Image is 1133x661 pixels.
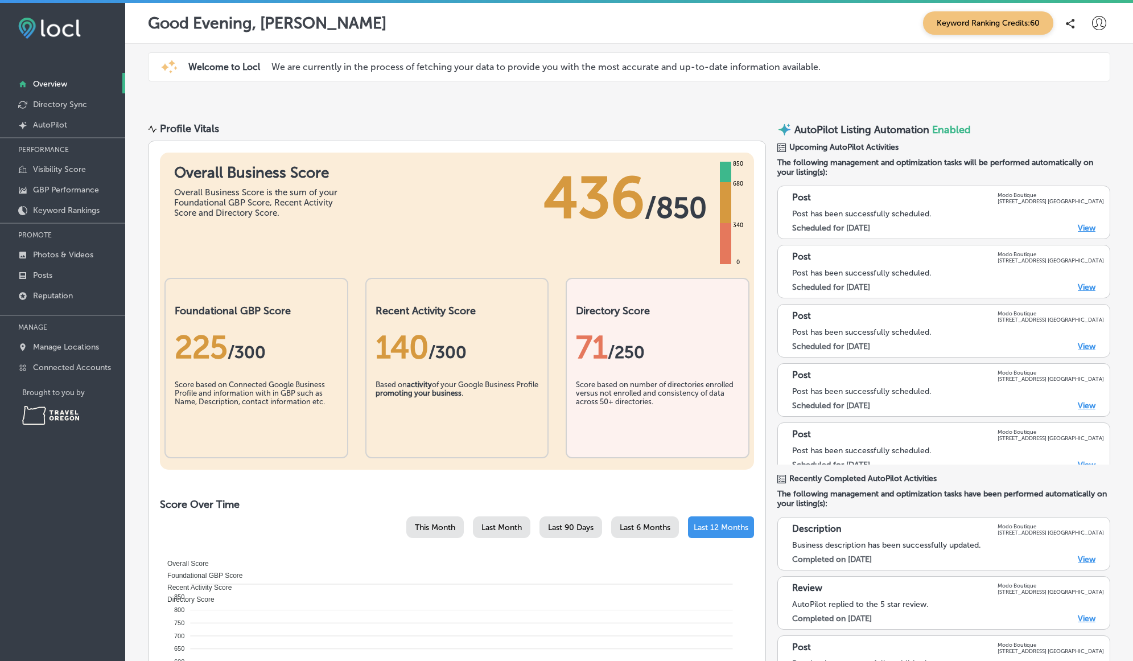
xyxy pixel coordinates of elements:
[731,221,745,230] div: 340
[777,122,792,137] img: autopilot-icon
[998,589,1104,595] p: [STREET_ADDRESS] [GEOGRAPHIC_DATA]
[174,164,345,182] h1: Overall Business Score
[271,61,821,72] p: We are currently in the process of fetching your data to provide you with the most accurate and u...
[777,489,1110,508] span: The following management and optimization tasks have been performed automatically on your listing...
[33,165,86,174] p: Visibility Score
[998,198,1104,204] p: [STREET_ADDRESS] [GEOGRAPHIC_DATA]
[159,572,243,580] span: Foundational GBP Score
[18,18,81,39] img: fda3e92497d09a02dc62c9cd864e3231.png
[734,258,742,267] div: 0
[792,429,811,441] p: Post
[175,305,338,317] h2: Foundational GBP Score
[33,185,99,195] p: GBP Performance
[174,593,184,600] tspan: 850
[792,369,811,382] p: Post
[998,648,1104,654] p: [STREET_ADDRESS] [GEOGRAPHIC_DATA]
[792,192,811,204] p: Post
[998,310,1104,317] p: Modo Boutique
[731,159,745,169] div: 850
[175,329,338,366] div: 225
[407,380,432,389] b: activity
[792,268,1104,278] div: Post has been successfully scheduled.
[694,523,748,532] span: Last 12 Months
[792,251,811,264] p: Post
[1078,614,1095,623] a: View
[1078,282,1095,292] a: View
[1078,401,1095,410] a: View
[174,187,345,218] div: Overall Business Score is the sum of your Foundational GBP Score, Recent Activity Score and Direc...
[33,270,52,280] p: Posts
[789,474,937,483] span: Recently Completed AutoPilot Activities
[792,327,1104,337] div: Post has been successfully scheduled.
[932,124,971,136] span: Enabled
[792,401,870,410] label: Scheduled for [DATE]
[228,342,266,363] span: / 300
[33,79,67,89] p: Overview
[792,555,872,564] label: Completed on [DATE]
[1078,460,1095,470] a: View
[376,329,539,366] div: 140
[792,540,1104,550] div: Business description has been successfully updated.
[33,100,87,109] p: Directory Sync
[792,614,872,623] label: Completed on [DATE]
[33,250,93,260] p: Photos & Videos
[792,342,870,351] label: Scheduled for [DATE]
[792,223,870,233] label: Scheduled for [DATE]
[608,342,645,363] span: /250
[794,124,929,136] p: AutoPilot Listing Automation
[998,523,1104,529] p: Modo Boutique
[160,498,754,511] h2: Score Over Time
[548,523,594,532] span: Last 90 Days
[159,596,215,603] span: Directory Score
[923,11,1053,35] span: Keyword Ranking Credits: 60
[148,14,386,32] p: Good Evening, [PERSON_NAME]
[159,560,209,568] span: Overall Score
[481,523,522,532] span: Last Month
[33,120,67,130] p: AutoPilot
[33,206,100,215] p: Keyword Rankings
[22,406,79,425] img: Travel Oregon
[188,61,260,72] span: Welcome to Locl
[998,429,1104,435] p: Modo Boutique
[789,142,899,152] span: Upcoming AutoPilot Activities
[792,523,842,536] p: Description
[1078,223,1095,233] a: View
[376,305,539,317] h2: Recent Activity Score
[998,376,1104,382] p: [STREET_ADDRESS] [GEOGRAPHIC_DATA]
[792,642,811,654] p: Post
[159,584,232,592] span: Recent Activity Score
[415,523,455,532] span: This Month
[998,192,1104,198] p: Modo Boutique
[576,305,739,317] h2: Directory Score
[998,369,1104,376] p: Modo Boutique
[792,460,870,470] label: Scheduled for [DATE]
[174,645,184,652] tspan: 650
[543,164,645,232] span: 436
[576,380,739,437] div: Score based on number of directories enrolled versus not enrolled and consistency of data across ...
[777,158,1110,177] span: The following management and optimization tasks will be performed automatically on your listing(s):
[174,606,184,613] tspan: 800
[792,310,811,323] p: Post
[160,122,219,135] div: Profile Vitals
[792,446,1104,455] div: Post has been successfully scheduled.
[792,282,870,292] label: Scheduled for [DATE]
[998,317,1104,323] p: [STREET_ADDRESS] [GEOGRAPHIC_DATA]
[376,389,462,397] b: promoting your business
[376,380,539,437] div: Based on of your Google Business Profile .
[792,582,822,595] p: Review
[998,251,1104,257] p: Modo Boutique
[792,387,1104,396] div: Post has been successfully scheduled.
[174,619,184,626] tspan: 750
[33,291,73,301] p: Reputation
[998,435,1104,441] p: [STREET_ADDRESS] [GEOGRAPHIC_DATA]
[998,529,1104,536] p: [STREET_ADDRESS] [GEOGRAPHIC_DATA]
[1078,555,1095,564] a: View
[792,600,1104,609] div: AutoPilot replied to the 5 star review.
[33,342,99,352] p: Manage Locations
[998,257,1104,264] p: [STREET_ADDRESS] [GEOGRAPHIC_DATA]
[645,191,707,225] span: / 850
[174,633,184,639] tspan: 700
[731,179,745,188] div: 680
[429,342,467,363] span: /300
[998,642,1104,648] p: Modo Boutique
